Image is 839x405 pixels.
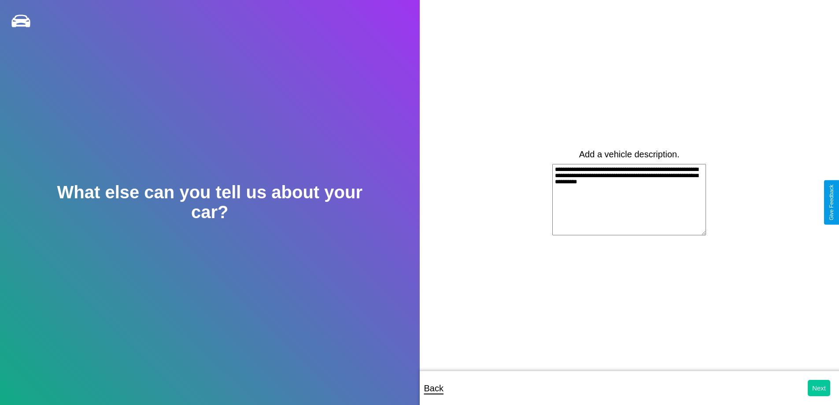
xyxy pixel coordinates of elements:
[828,185,835,220] div: Give Feedback
[42,182,377,222] h2: What else can you tell us about your car?
[808,380,830,396] button: Next
[579,149,680,160] label: Add a vehicle description.
[424,380,444,396] p: Back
